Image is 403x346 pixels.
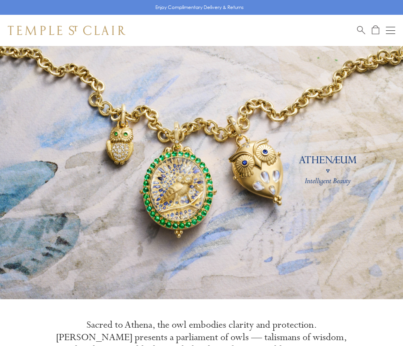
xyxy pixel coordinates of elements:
button: Open navigation [386,26,395,35]
img: Temple St. Clair [8,26,125,35]
a: Open Shopping Bag [372,25,379,35]
a: Search [357,25,365,35]
p: Enjoy Complimentary Delivery & Returns [155,4,244,11]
